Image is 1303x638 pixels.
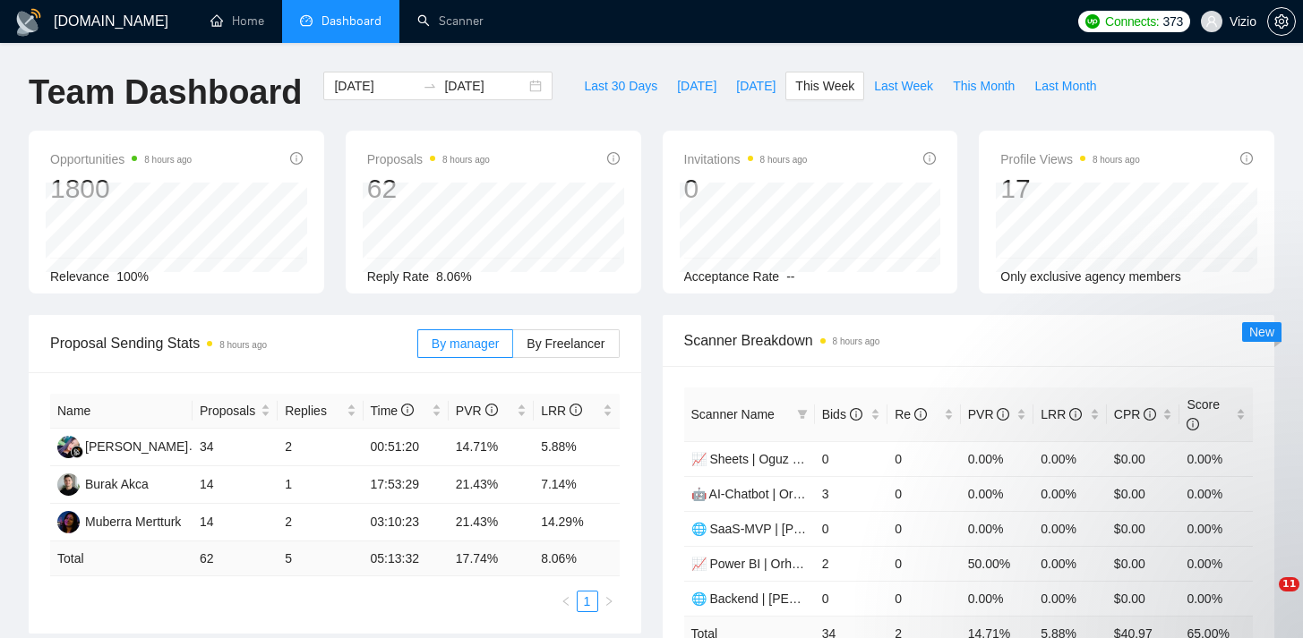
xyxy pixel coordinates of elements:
button: Last Month [1024,72,1106,100]
time: 8 hours ago [144,155,192,165]
div: 1800 [50,172,192,206]
input: End date [444,76,526,96]
span: Proposal Sending Stats [50,332,417,354]
span: CPR [1114,407,1156,421]
button: Last Week [864,72,943,100]
img: logo [14,8,43,37]
a: 🌐 Backend | [PERSON_NAME] [691,591,872,606]
span: By manager [432,336,499,351]
a: MMMuberra Mertturk [57,514,181,528]
span: Score [1187,397,1220,431]
td: 14.71% [449,429,534,466]
td: 7.14% [534,466,619,504]
div: 17 [1000,172,1140,206]
span: info-circle [1240,152,1253,165]
img: MM [57,511,80,533]
span: Relevance [50,269,109,284]
span: Proposals [200,401,257,421]
button: Last 30 Days [574,72,667,100]
li: Next Page [598,591,620,612]
button: right [598,591,620,612]
a: 🌐 SaaS-MVP | [PERSON_NAME] 🚢 [691,522,904,536]
div: Burak Akca [85,474,149,494]
td: 05:13:32 [364,541,449,576]
a: SM[PERSON_NAME] [57,438,188,453]
td: 14 [193,466,278,504]
a: 📈 Power BI | Orhan 🚢 [691,557,825,571]
span: Opportunities [50,149,192,170]
a: setting [1267,14,1296,29]
td: 3 [815,476,888,511]
span: user [1205,15,1218,28]
span: swap-right [423,79,437,93]
span: info-circle [850,408,862,421]
th: Proposals [193,394,278,429]
span: info-circle [914,408,927,421]
span: Dashboard [321,13,381,29]
span: LRR [1041,407,1082,421]
span: Bids [822,407,862,421]
td: 21.43% [449,504,534,541]
span: 373 [1162,12,1182,31]
span: Scanner Name [691,407,775,421]
td: 0 [887,476,961,511]
a: 📈 Sheets | Oguz 🚧 [691,452,808,466]
td: $0.00 [1107,581,1180,616]
td: 0 [887,546,961,581]
td: 62 [193,541,278,576]
input: Start date [334,76,416,96]
span: info-circle [401,404,414,416]
span: Reply Rate [367,269,429,284]
span: info-circle [570,404,582,416]
td: 2 [815,546,888,581]
li: 1 [577,591,598,612]
span: Only exclusive agency members [1000,269,1181,284]
span: info-circle [997,408,1009,421]
span: 8.06% [436,269,472,284]
span: Profile Views [1000,149,1140,170]
li: Previous Page [555,591,577,612]
td: 00:51:20 [364,429,449,466]
td: 0 [815,441,888,476]
button: [DATE] [726,72,785,100]
span: info-circle [485,404,498,416]
a: BABurak Akca [57,476,149,490]
span: Last 30 Days [584,76,657,96]
td: 8.06 % [534,541,619,576]
a: 🤖 AI-Chatbot | Orhan [691,487,814,501]
span: filter [793,401,811,428]
img: upwork-logo.png [1085,14,1100,29]
td: 34 [193,429,278,466]
time: 8 hours ago [442,155,490,165]
span: Re [895,407,927,421]
span: Last Week [874,76,933,96]
button: left [555,591,577,612]
td: 0 [887,441,961,476]
td: 17:53:29 [364,466,449,504]
td: 0 [887,581,961,616]
span: By Freelancer [527,336,604,351]
td: Total [50,541,193,576]
span: [DATE] [677,76,716,96]
th: Replies [278,394,363,429]
span: This Week [795,76,854,96]
span: info-circle [923,152,936,165]
span: Proposals [367,149,490,170]
time: 8 hours ago [760,155,808,165]
span: Acceptance Rate [684,269,780,284]
a: homeHome [210,13,264,29]
td: 0 [887,511,961,546]
span: dashboard [300,14,313,27]
td: 0.00% [1033,581,1107,616]
span: info-circle [1069,408,1082,421]
span: info-circle [1144,408,1156,421]
td: 03:10:23 [364,504,449,541]
td: 0.00% [1179,441,1253,476]
span: info-circle [290,152,303,165]
div: 62 [367,172,490,206]
a: searchScanner [417,13,484,29]
div: 0 [684,172,808,206]
span: left [561,596,571,607]
span: setting [1268,14,1295,29]
td: 5 [278,541,363,576]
